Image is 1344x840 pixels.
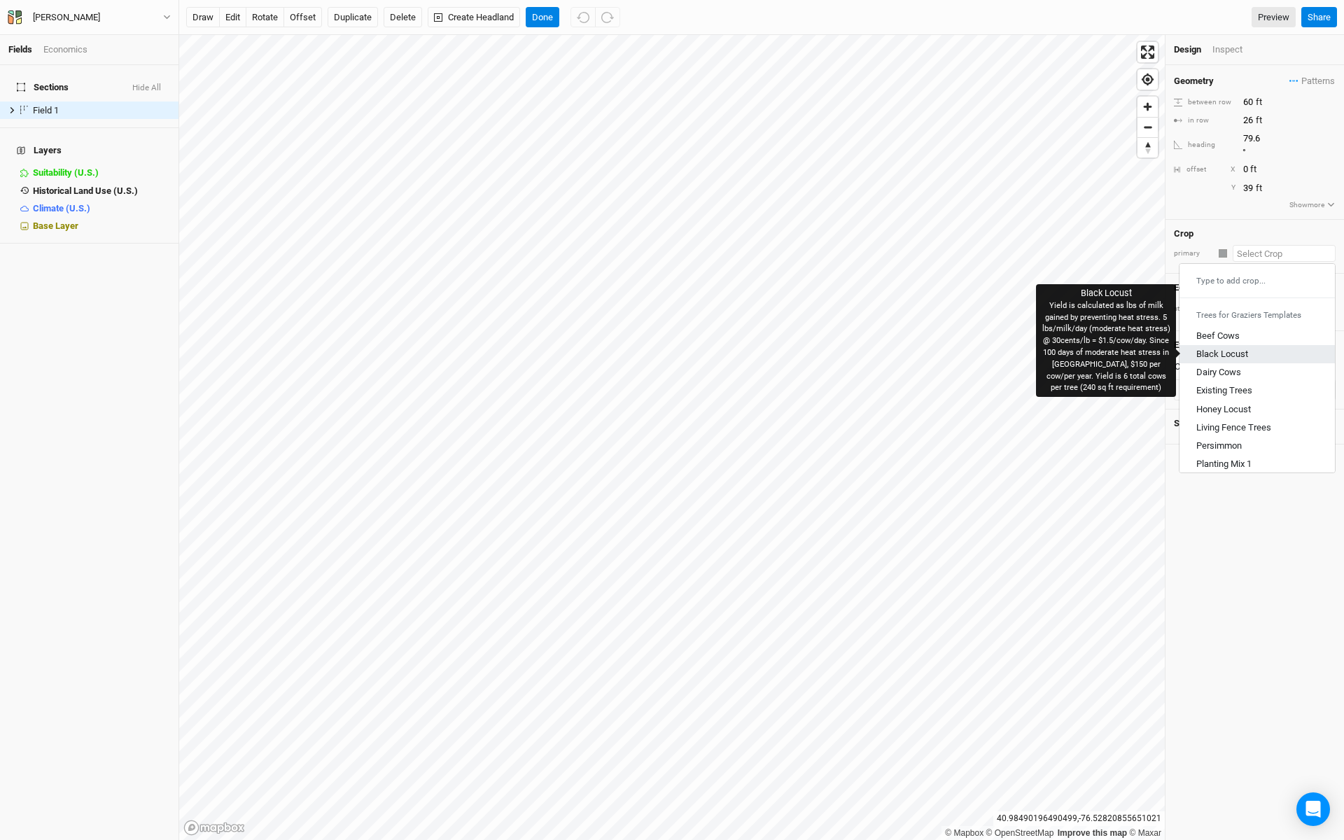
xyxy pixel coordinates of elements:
button: rotate [246,7,284,28]
span: Field 1 [33,105,59,115]
button: Delete [384,7,422,28]
button: Duplicate [328,7,378,28]
div: Honey Locust [1196,403,1251,416]
span: Patterns [1289,74,1335,88]
div: Beef Cows [1196,330,1240,342]
button: Patterns [1289,73,1336,89]
div: Black Locust [1196,348,1248,360]
button: Done [526,7,559,28]
div: offset [1186,164,1206,175]
button: Reset bearing to north [1137,137,1158,157]
h4: Geometry [1174,76,1214,87]
a: Fields [8,44,32,55]
div: Living Fence Trees [1196,421,1271,434]
button: Find my location [1137,69,1158,90]
h4: Crop [1174,228,1193,239]
div: Design [1174,43,1201,56]
a: Improve this map [1058,828,1127,838]
div: Planting Mix 1 [1196,458,1252,470]
a: Maxar [1129,828,1161,838]
a: OpenStreetMap [986,828,1054,838]
span: ° [1242,147,1246,157]
div: X [1231,164,1235,175]
button: Share [1301,7,1337,28]
div: Trees for Graziers Templates [1179,304,1335,326]
div: Economics [43,43,87,56]
button: Zoom in [1137,97,1158,117]
span: Suitability (U.S.) [33,167,99,178]
canvas: Map [179,35,1165,840]
div: menu-options [1179,263,1336,473]
button: Create Headland [428,7,520,28]
div: Base Layer [33,220,170,232]
div: Yield is calculated as lbs of milk gained by preventing heat stress. 5 lbs/milk/day (moderate hea... [1042,300,1170,394]
button: [PERSON_NAME] [7,10,171,25]
button: draw [186,7,220,28]
div: Historical Land Use (U.S.) [33,185,170,197]
button: Enter fullscreen [1137,42,1158,62]
button: Zoom out [1137,117,1158,137]
div: John Hranitz [33,10,100,24]
button: Redo (^Z) [595,7,620,28]
div: Type to add crop... [1179,269,1335,292]
h4: Economics [1174,282,1336,293]
button: Undo (^z) [570,7,596,28]
div: Open Intercom Messenger [1296,792,1330,826]
span: Sections [17,82,69,93]
div: in row [1174,115,1235,126]
div: 40.98490196490499 , -76.52820855651021 [993,811,1165,826]
div: Persimmon [1196,440,1242,452]
h4: Layers [8,136,170,164]
div: between row [1174,97,1235,108]
span: Reset bearing to north [1137,138,1158,157]
a: Mapbox [945,828,983,838]
input: Select Crop [1233,245,1336,262]
button: Showmore [1289,199,1336,211]
div: Black Locust [1042,287,1170,300]
button: edit [219,7,246,28]
span: Base Layer [33,220,78,231]
a: Mapbox logo [183,820,245,836]
div: Climate (U.S.) [33,203,170,214]
div: Y [1186,183,1235,193]
div: heading [1174,140,1235,150]
span: Historical Land Use (U.S.) [33,185,138,196]
button: offset [283,7,322,28]
span: Zoom out [1137,118,1158,137]
div: Inspect [1212,43,1262,56]
button: Hide All [132,83,162,93]
span: Section Notes [1174,418,1230,430]
div: Dairy Cows [1196,366,1241,379]
div: [PERSON_NAME] [33,10,100,24]
div: Suitability (U.S.) [33,167,170,178]
span: Climate (U.S.) [33,203,90,213]
div: Existing Trees [1196,384,1252,397]
div: primary [1174,248,1209,259]
div: Field 1 [33,105,170,116]
a: Preview [1252,7,1296,28]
